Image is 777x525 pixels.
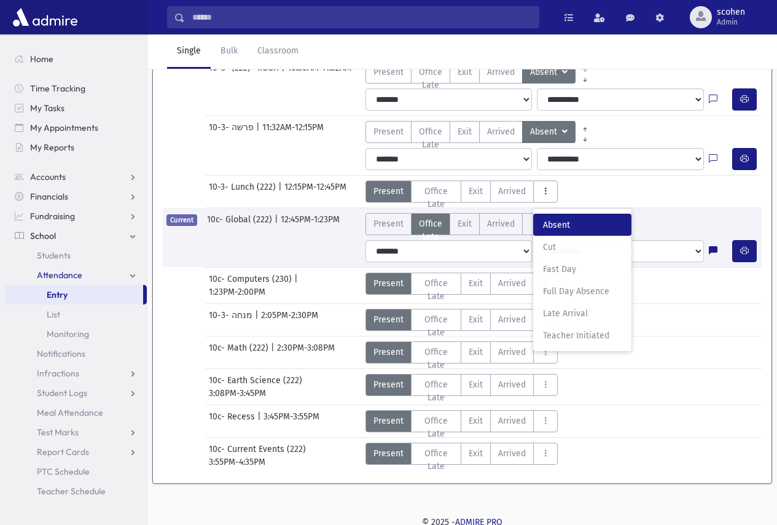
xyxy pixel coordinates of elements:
span: | [294,273,300,286]
span: 12:45PM-1:23PM [281,213,340,235]
span: 10-3- מנחה [209,309,255,331]
a: Notifications [5,344,147,364]
a: Fundraising [5,206,147,226]
span: Test Marks [37,427,79,438]
button: Absent [522,121,576,143]
span: Office Late [419,185,454,211]
span: Present [373,217,404,230]
a: List [5,305,147,324]
div: AttTypes [365,341,558,364]
span: Present [373,447,404,460]
span: | [278,181,284,203]
span: Arrived [487,125,515,138]
a: Report Cards [5,442,147,462]
a: Entry [5,285,143,305]
span: Office Late [419,447,454,473]
span: Present [373,125,404,138]
span: 10:50AM-11:32AM [287,61,351,84]
span: Office Late [419,313,454,339]
a: Financials [5,187,147,206]
span: Office Late [419,66,442,91]
span: Teacher Initiated [543,329,622,342]
span: 10c- Computers (230) [209,273,294,286]
span: | [257,410,264,432]
a: Test Marks [5,422,147,442]
div: AttTypes [365,213,566,235]
span: PTC Schedule [37,466,90,477]
span: Arrived [487,217,515,230]
div: AttTypes [365,61,595,84]
span: Monitoring [47,329,89,340]
span: Students [37,250,71,261]
input: Search [185,6,539,28]
span: 11:32AM-12:15PM [262,121,324,143]
span: 10-3- Lunch (222) [209,181,278,203]
span: Exit [458,217,472,230]
span: 1:23PM-2:00PM [209,286,265,298]
span: 3:55PM-4:35PM [209,456,265,469]
a: My Appointments [5,118,147,138]
span: Student Logs [37,387,87,399]
span: Absent [530,66,560,79]
span: Present [373,346,404,359]
span: Full Day Absence [543,285,622,298]
span: My Tasks [30,103,64,114]
span: 10c- Math (222) [209,341,271,364]
div: AttTypes [365,374,558,396]
span: 10c- Current Events (222) [209,443,308,456]
span: Present [373,277,404,290]
span: Exit [458,125,472,138]
div: AttTypes [365,443,558,465]
span: Arrived [498,447,526,460]
a: My Reports [5,138,147,157]
span: Office Late [419,414,454,440]
a: My Tasks [5,98,147,118]
a: Accounts [5,167,147,187]
span: Meal Attendance [37,407,103,418]
img: AdmirePro [10,5,80,29]
span: Absent [543,219,622,231]
a: Meal Attendance [5,403,147,422]
span: Arrived [498,185,526,198]
span: | [256,121,262,143]
span: Financials [30,191,68,202]
span: Infractions [37,368,79,379]
span: Cut [543,241,622,254]
span: | [255,309,261,331]
span: 12:15PM-12:45PM [284,181,346,203]
div: AttTypes [365,121,595,143]
a: Single [167,34,211,69]
span: Present [373,414,404,427]
span: 10c- Recess [209,410,257,432]
div: AttTypes [365,309,558,331]
span: 3:45PM-3:55PM [264,410,319,432]
span: Exit [469,313,483,326]
span: Exit [469,277,483,290]
span: Late Arrival [543,307,622,320]
span: Exit [469,378,483,391]
span: Admin [717,17,745,27]
span: Home [30,53,53,64]
span: Attendance [37,270,82,281]
span: Fast Day [543,263,622,276]
a: Students [5,246,147,265]
span: Arrived [487,66,515,79]
span: Exit [469,185,483,198]
span: 10c- Earth Science (222) [209,374,305,387]
span: scohen [717,7,745,17]
span: Office Late [419,125,442,151]
span: 2:05PM-2:30PM [261,309,318,331]
a: Attendance [5,265,147,285]
span: Arrived [498,414,526,427]
span: | [281,61,287,84]
span: Present [373,185,404,198]
span: Arrived [498,346,526,359]
span: Fundraising [30,211,75,222]
span: | [275,213,281,235]
span: My Reports [30,142,74,153]
span: List [47,309,60,320]
span: Exit [458,66,472,79]
a: Bulk [211,34,248,69]
span: Accounts [30,171,66,182]
div: AttTypes [365,410,558,432]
